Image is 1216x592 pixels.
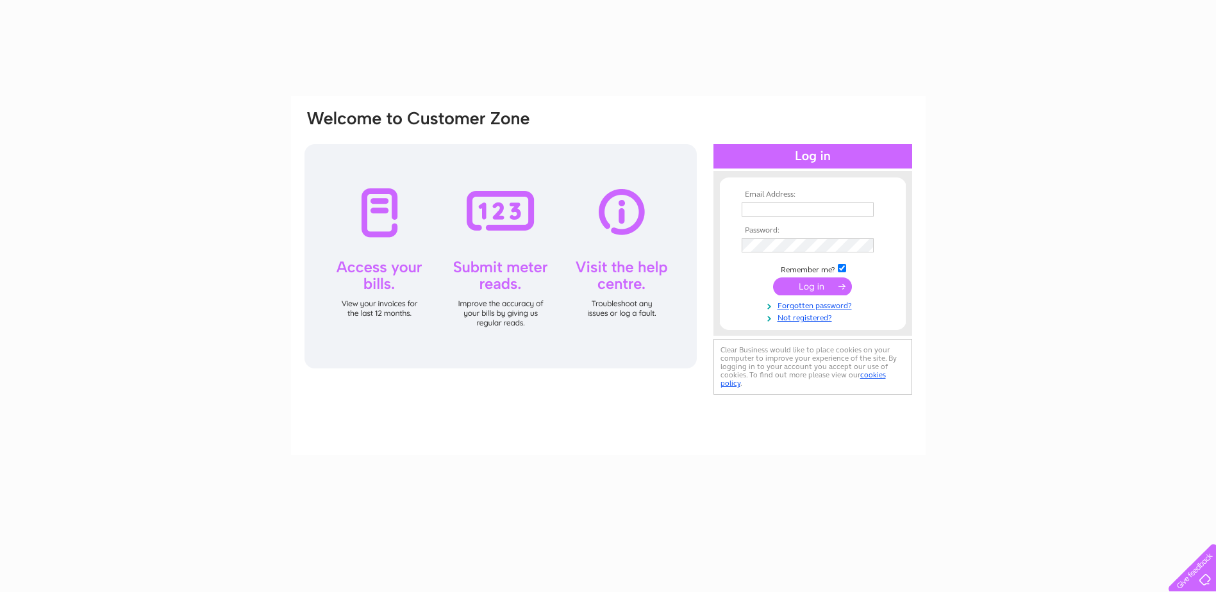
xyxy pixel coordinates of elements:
[713,339,912,395] div: Clear Business would like to place cookies on your computer to improve your experience of the sit...
[738,226,887,235] th: Password:
[742,299,887,311] a: Forgotten password?
[738,190,887,199] th: Email Address:
[720,370,886,388] a: cookies policy
[738,262,887,275] td: Remember me?
[742,311,887,323] a: Not registered?
[773,277,852,295] input: Submit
